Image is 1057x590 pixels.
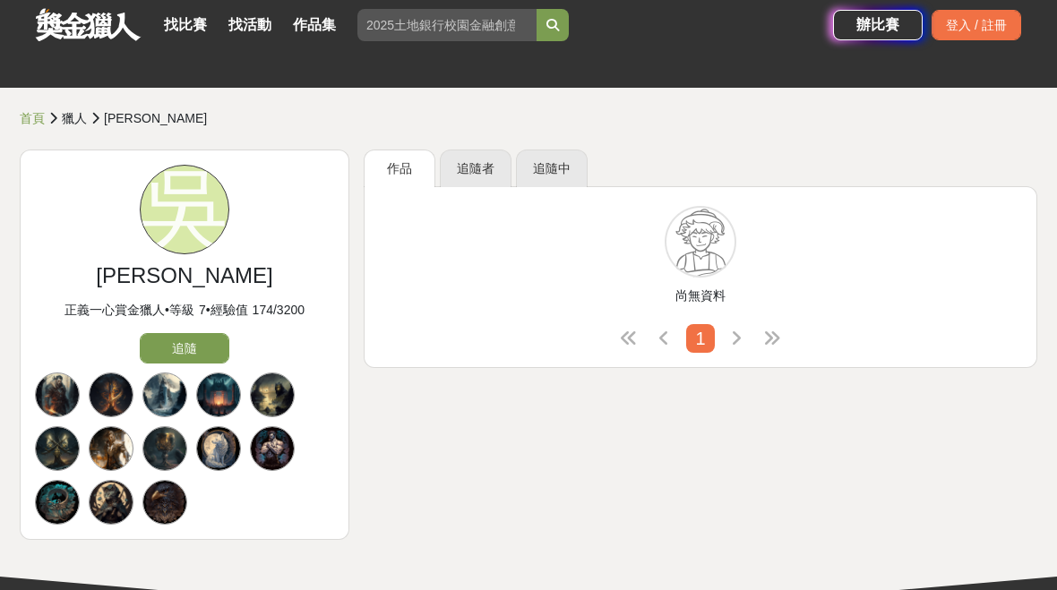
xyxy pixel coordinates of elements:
[104,111,207,125] span: [PERSON_NAME]
[516,150,588,187] a: 追隨中
[221,13,279,38] a: 找活動
[140,165,229,254] div: 吳
[64,303,165,317] span: 正義一心賞金獵人
[20,111,45,125] a: 首頁
[440,150,511,187] a: 追隨者
[932,10,1021,40] div: 登入 / 註冊
[364,150,435,187] a: 作品
[665,286,736,305] p: 尚無資料
[357,9,537,41] input: 2025土地銀行校園金融創意挑戰賽：從你出發 開啟智慧金融新頁
[253,303,305,317] span: 174 / 3200
[157,13,214,38] a: 找比賽
[695,329,705,348] span: 1
[140,333,229,363] button: 追隨
[62,111,87,125] span: 獵人
[199,303,206,317] span: 7
[833,10,923,40] a: 辦比賽
[165,303,169,317] span: •
[211,303,248,317] span: 經驗值
[286,13,343,38] a: 作品集
[35,260,334,292] div: [PERSON_NAME]
[206,303,211,317] span: •
[169,303,194,317] span: 等級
